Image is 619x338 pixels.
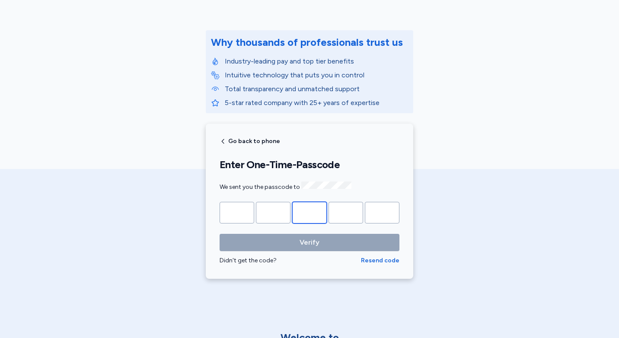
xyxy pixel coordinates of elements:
[220,234,399,251] button: Verify
[220,138,280,145] button: Go back to phone
[220,183,351,191] span: We sent you the passcode to
[225,56,408,67] p: Industry-leading pay and top tier benefits
[329,202,363,223] input: Please enter OTP character 4
[211,35,403,49] div: Why thousands of professionals trust us
[225,70,408,80] p: Intuitive technology that puts you in control
[292,202,327,223] input: Please enter OTP character 3
[361,256,399,265] button: Resend code
[225,98,408,108] p: 5-star rated company with 25+ years of expertise
[228,138,280,144] span: Go back to phone
[220,256,361,265] div: Didn't get the code?
[300,237,319,248] span: Verify
[365,202,399,223] input: Please enter OTP character 5
[220,158,399,171] h1: Enter One-Time-Passcode
[220,202,254,223] input: Please enter OTP character 1
[256,202,290,223] input: Please enter OTP character 2
[225,84,408,94] p: Total transparency and unmatched support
